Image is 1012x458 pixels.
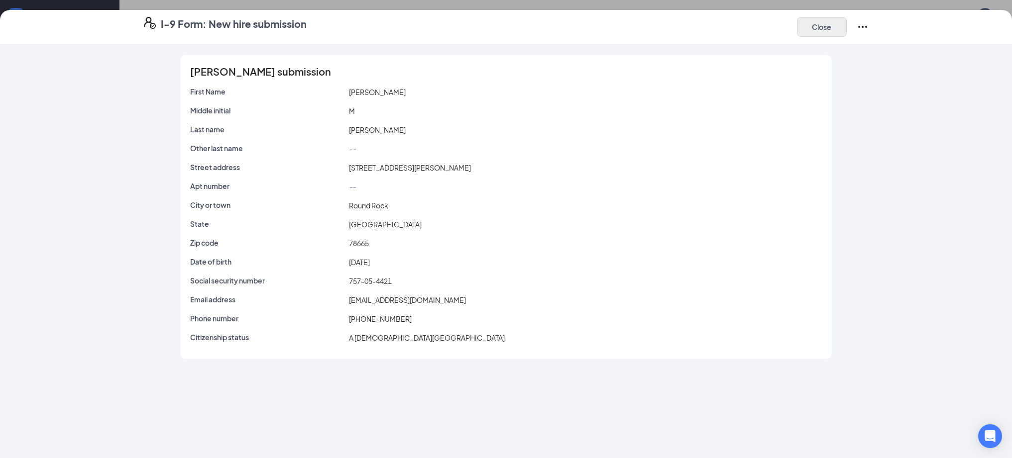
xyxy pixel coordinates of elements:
[797,17,847,37] button: Close
[190,257,345,267] p: Date of birth
[349,333,505,342] span: A [DEMOGRAPHIC_DATA][GEOGRAPHIC_DATA]
[190,238,345,248] p: Zip code
[190,275,345,285] p: Social security number
[190,181,345,191] p: Apt number
[349,314,412,323] span: [PHONE_NUMBER]
[349,258,370,267] span: [DATE]
[190,124,345,134] p: Last name
[190,200,345,210] p: City or town
[190,105,345,115] p: Middle initial
[349,182,356,191] span: --
[349,295,466,304] span: [EMAIL_ADDRESS][DOMAIN_NAME]
[857,21,869,33] svg: Ellipses
[190,313,345,323] p: Phone number
[349,201,388,210] span: Round Rock
[349,125,406,134] span: [PERSON_NAME]
[190,219,345,229] p: State
[190,67,331,77] span: [PERSON_NAME] submission
[349,88,406,96] span: [PERSON_NAME]
[144,17,156,29] svg: FormI9EVerifyIcon
[190,143,345,153] p: Other last name
[349,276,392,285] span: 757-05-4421
[349,106,355,115] span: M
[978,424,1002,448] div: Open Intercom Messenger
[349,239,369,248] span: 78665
[349,220,422,229] span: [GEOGRAPHIC_DATA]
[190,332,345,342] p: Citizenship status
[161,17,307,31] h4: I-9 Form: New hire submission
[190,294,345,304] p: Email address
[190,162,345,172] p: Street address
[349,163,471,172] span: [STREET_ADDRESS][PERSON_NAME]
[349,144,356,153] span: --
[190,87,345,96] p: First Name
